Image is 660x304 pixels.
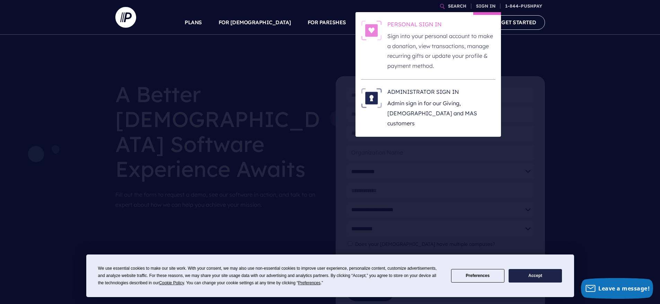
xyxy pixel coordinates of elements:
[219,10,291,35] a: FOR [DEMOGRAPHIC_DATA]
[387,20,495,31] h6: PERSONAL SIGN IN
[308,10,346,35] a: FOR PARISHES
[581,278,653,299] button: Leave a message!
[361,20,382,41] img: PERSONAL SIGN IN - Illustration
[451,10,476,35] a: COMPANY
[185,10,202,35] a: PLANS
[387,98,495,128] p: Admin sign in for our Giving, [DEMOGRAPHIC_DATA] and MAS customers
[298,280,320,285] span: Preferences
[98,265,443,287] div: We use essential cookies to make our site work. With your consent, we may also use non-essential ...
[451,269,504,283] button: Preferences
[86,254,574,297] div: Cookie Consent Prompt
[387,31,495,71] p: Sign into your personal account to make a donation, view transactions, manage recurring gifts or ...
[361,88,382,108] img: ADMINISTRATOR SIGN IN - Illustration
[410,10,434,35] a: EXPLORE
[363,10,394,35] a: SOLUTIONS
[493,15,545,29] a: GET STARTED
[509,269,562,283] button: Accept
[598,285,650,292] span: Leave a message!
[361,20,495,71] a: PERSONAL SIGN IN - Illustration PERSONAL SIGN IN Sign into your personal account to make a donati...
[387,88,495,98] h6: ADMINISTRATOR SIGN IN
[159,280,184,285] span: Cookie Policy
[361,88,495,128] a: ADMINISTRATOR SIGN IN - Illustration ADMINISTRATOR SIGN IN Admin sign in for our Giving, [DEMOGRA...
